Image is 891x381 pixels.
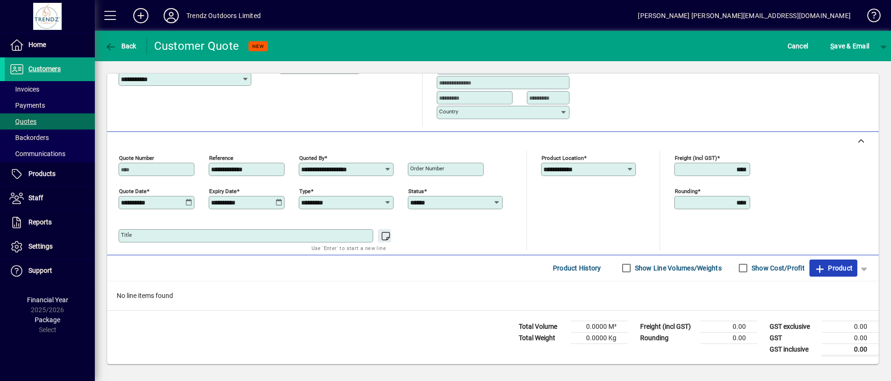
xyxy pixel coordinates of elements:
[410,165,444,172] mat-label: Order number
[28,218,52,226] span: Reports
[809,260,857,277] button: Product
[5,146,95,162] a: Communications
[28,267,52,274] span: Support
[514,321,571,332] td: Total Volume
[700,332,757,344] td: 0.00
[635,321,700,332] td: Freight (incl GST)
[830,42,834,50] span: S
[765,344,822,355] td: GST inclusive
[5,235,95,259] a: Settings
[860,2,879,33] a: Knowledge Base
[675,154,717,161] mat-label: Freight (incl GST)
[765,321,822,332] td: GST exclusive
[9,134,49,141] span: Backorders
[9,102,45,109] span: Payments
[9,118,37,125] span: Quotes
[156,7,186,24] button: Profile
[105,42,137,50] span: Back
[514,332,571,344] td: Total Weight
[209,154,233,161] mat-label: Reference
[5,33,95,57] a: Home
[312,242,386,253] mat-hint: Use 'Enter' to start a new line
[5,97,95,113] a: Payments
[209,187,237,194] mat-label: Expiry date
[5,113,95,130] a: Quotes
[154,38,239,54] div: Customer Quote
[635,332,700,344] td: Rounding
[5,259,95,283] a: Support
[700,321,757,332] td: 0.00
[5,162,95,186] a: Products
[252,43,264,49] span: NEW
[822,332,879,344] td: 0.00
[826,37,874,55] button: Save & Email
[788,38,808,54] span: Cancel
[542,154,584,161] mat-label: Product location
[5,81,95,97] a: Invoices
[5,130,95,146] a: Backorders
[28,170,55,177] span: Products
[102,37,139,55] button: Back
[28,194,43,202] span: Staff
[27,296,68,304] span: Financial Year
[750,263,805,273] label: Show Cost/Profit
[822,321,879,332] td: 0.00
[439,108,458,115] mat-label: Country
[35,316,60,324] span: Package
[28,242,53,250] span: Settings
[822,344,879,355] td: 0.00
[675,187,698,194] mat-label: Rounding
[28,65,61,73] span: Customers
[119,154,154,161] mat-label: Quote number
[765,332,822,344] td: GST
[186,8,261,23] div: Trendz Outdoors Limited
[121,232,132,238] mat-label: Title
[553,260,601,276] span: Product History
[408,187,424,194] mat-label: Status
[633,263,722,273] label: Show Line Volumes/Weights
[785,37,811,55] button: Cancel
[9,150,65,158] span: Communications
[299,154,324,161] mat-label: Quoted by
[549,260,605,277] button: Product History
[571,332,628,344] td: 0.0000 Kg
[814,260,853,276] span: Product
[830,38,869,54] span: ave & Email
[95,37,147,55] app-page-header-button: Back
[299,187,311,194] mat-label: Type
[107,281,879,310] div: No line items found
[9,85,39,93] span: Invoices
[126,7,156,24] button: Add
[638,8,851,23] div: [PERSON_NAME] [PERSON_NAME][EMAIL_ADDRESS][DOMAIN_NAME]
[119,187,147,194] mat-label: Quote date
[5,211,95,234] a: Reports
[571,321,628,332] td: 0.0000 M³
[5,186,95,210] a: Staff
[28,41,46,48] span: Home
